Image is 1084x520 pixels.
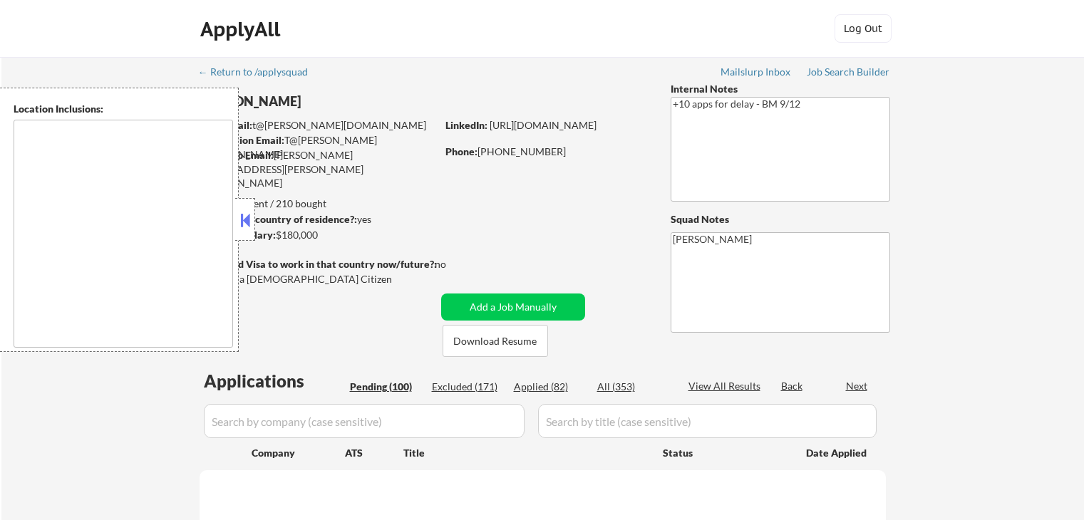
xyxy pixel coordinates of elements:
[350,380,421,394] div: Pending (100)
[199,228,436,242] div: $180,000
[403,446,649,460] div: Title
[200,272,440,286] div: Yes, I am a [DEMOGRAPHIC_DATA] Citizen
[597,380,669,394] div: All (353)
[721,66,792,80] a: Mailslurp Inbox
[432,380,503,394] div: Excluded (171)
[199,197,436,211] div: 80 sent / 210 bought
[199,212,432,227] div: yes
[835,14,892,43] button: Log Out
[721,67,792,77] div: Mailslurp Inbox
[490,119,597,131] a: [URL][DOMAIN_NAME]
[807,67,890,77] div: Job Search Builder
[445,145,478,157] strong: Phone:
[663,440,785,465] div: Status
[806,446,869,460] div: Date Applied
[445,119,487,131] strong: LinkedIn:
[514,380,585,394] div: Applied (82)
[200,118,436,132] div: t@[PERSON_NAME][DOMAIN_NAME]
[441,293,585,321] button: Add a Job Manually
[781,379,804,393] div: Back
[688,379,765,393] div: View All Results
[671,82,890,96] div: Internal Notes
[198,66,321,80] a: ← Return to /applysquad
[14,102,233,116] div: Location Inclusions:
[204,404,525,438] input: Search by company (case sensitive)
[198,67,321,77] div: ← Return to /applysquad
[671,212,890,227] div: Squad Notes
[200,148,436,190] div: [PERSON_NAME][EMAIL_ADDRESS][PERSON_NAME][DOMAIN_NAME]
[200,258,437,270] strong: Will need Visa to work in that country now/future?:
[200,93,492,110] div: [PERSON_NAME]
[200,133,436,161] div: T@[PERSON_NAME][DOMAIN_NAME]
[200,17,284,41] div: ApplyAll
[538,404,877,438] input: Search by title (case sensitive)
[199,213,357,225] strong: Can work in country of residence?:
[435,257,475,271] div: no
[252,446,345,460] div: Company
[445,145,647,159] div: [PHONE_NUMBER]
[846,379,869,393] div: Next
[204,373,345,390] div: Applications
[345,446,403,460] div: ATS
[443,325,548,357] button: Download Resume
